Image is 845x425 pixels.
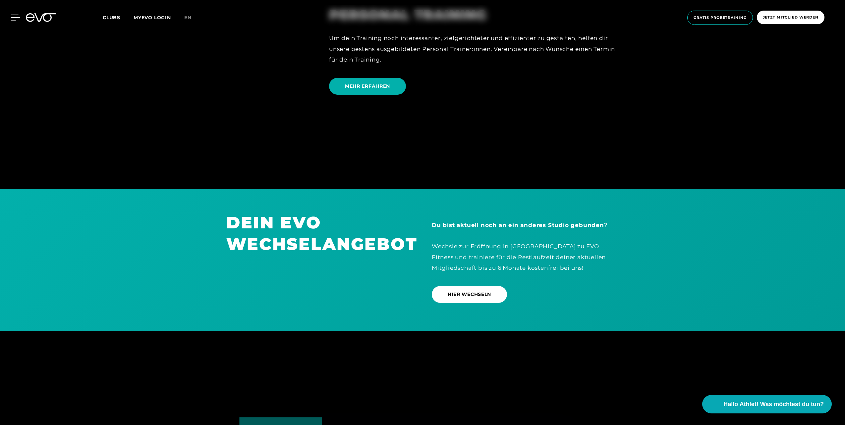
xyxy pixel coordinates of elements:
[685,11,755,25] a: Gratis Probetraining
[329,33,619,65] div: Um dein Training noch interessanter, zielgerichteter und effizienter zu gestalten, helfen dir uns...
[763,15,818,20] span: Jetzt Mitglied werden
[329,73,409,100] a: MEHR ERFAHREN
[184,14,199,22] a: en
[448,291,491,298] span: HIER WECHSELN
[432,281,510,308] a: HIER WECHSELN
[432,222,604,228] strong: Du bist aktuell noch an ein anderes Studio gebunden
[694,15,747,21] span: Gratis Probetraining
[226,212,413,255] h1: DEIN EVO WECHSELANGEBOT
[432,220,619,273] div: ? Wechsle zur Eröffnung in [GEOGRAPHIC_DATA] zu EVO Fitness und trainiere für die Restlaufzeit de...
[723,400,824,409] span: Hallo Athlet! Was möchtest du tun?
[134,15,171,21] a: MYEVO LOGIN
[103,14,134,21] a: Clubs
[103,15,120,21] span: Clubs
[184,15,192,21] span: en
[755,11,826,25] a: Jetzt Mitglied werden
[702,395,832,413] button: Hallo Athlet! Was möchtest du tun?
[345,83,390,90] span: MEHR ERFAHREN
